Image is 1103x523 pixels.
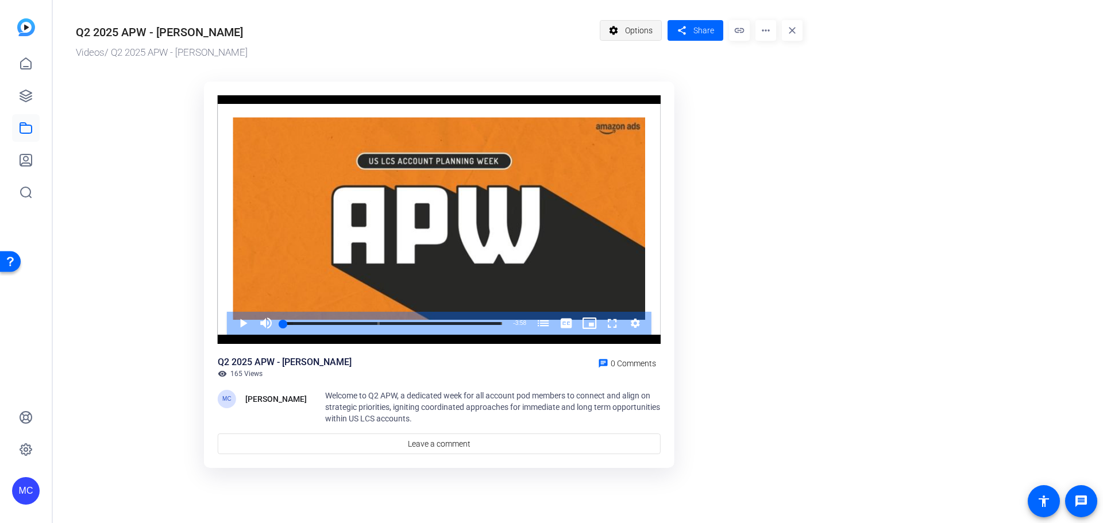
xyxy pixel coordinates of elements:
[1037,494,1051,508] mat-icon: accessibility
[693,25,714,37] span: Share
[283,322,502,325] div: Progress Bar
[218,433,661,454] a: Leave a comment
[598,358,608,369] mat-icon: chat
[782,20,803,41] mat-icon: close
[76,24,243,41] div: Q2 2025 APW - [PERSON_NAME]
[593,355,661,369] a: 0 Comments
[674,23,689,38] mat-icon: share
[578,312,601,335] button: Picture-in-Picture
[218,355,352,369] div: Q2 2025 APW - [PERSON_NAME]
[76,45,594,60] div: / Q2 2025 APW - [PERSON_NAME]
[625,20,653,41] span: Options
[601,312,624,335] button: Fullscreen
[325,391,660,423] span: Welcome to Q2 APW, a dedicated week for all account pod members to connect and align on strategic...
[668,20,723,41] button: Share
[611,359,656,368] span: 0 Comments
[218,369,227,378] mat-icon: visibility
[12,477,40,505] div: MC
[600,20,662,41] button: Options
[513,320,515,326] span: -
[17,18,35,36] img: blue-gradient.svg
[218,95,661,344] div: Video Player
[755,20,776,41] mat-icon: more_horiz
[230,369,263,378] span: 165 Views
[254,312,277,335] button: Mute
[76,47,105,58] a: Videos
[232,312,254,335] button: Play
[532,312,555,335] button: Chapters
[515,320,526,326] span: 3:58
[408,438,470,450] span: Leave a comment
[607,20,621,41] mat-icon: settings
[1074,494,1088,508] mat-icon: message
[245,392,307,406] div: [PERSON_NAME]
[729,20,750,41] mat-icon: link
[218,390,236,408] div: MC
[555,312,578,335] button: Captions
